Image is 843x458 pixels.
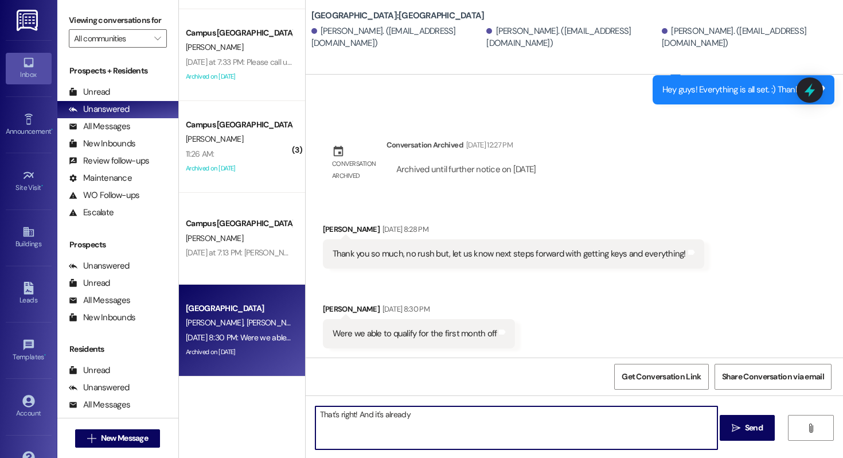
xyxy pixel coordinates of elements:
[715,364,832,390] button: Share Conversation via email
[41,182,43,190] span: •
[69,294,130,306] div: All Messages
[186,149,214,159] div: 11:26 AM:
[69,138,135,150] div: New Inbounds
[57,65,178,77] div: Prospects + Residents
[186,134,243,144] span: [PERSON_NAME]
[311,25,484,50] div: [PERSON_NAME]. ([EMAIL_ADDRESS][DOMAIN_NAME])
[186,317,247,328] span: [PERSON_NAME]
[614,364,708,390] button: Get Conversation Link
[51,126,53,134] span: •
[315,406,717,449] textarea: That's right! And it's already
[185,345,293,359] div: Archived on [DATE]
[662,84,817,96] div: Hey guys! Everything is all set. :) Thank you!
[732,424,740,433] i: 
[323,303,516,319] div: [PERSON_NAME]
[745,422,763,434] span: Send
[69,155,149,167] div: Review follow-ups
[622,371,701,383] span: Get Conversation Link
[720,415,775,441] button: Send
[75,429,160,448] button: New Message
[722,371,824,383] span: Share Conversation via email
[69,11,167,29] label: Viewing conversations for
[69,312,135,324] div: New Inbounds
[69,277,110,289] div: Unread
[186,247,302,258] div: [DATE] at 7:13 PM: [PERSON_NAME]
[57,343,178,355] div: Residents
[186,218,292,230] div: Campus [GEOGRAPHIC_DATA]
[74,29,149,48] input: All communities
[186,42,243,52] span: [PERSON_NAME]
[69,399,130,411] div: All Messages
[69,103,130,115] div: Unanswered
[69,382,130,394] div: Unanswered
[6,391,52,422] a: Account
[69,260,130,272] div: Unanswered
[154,34,161,43] i: 
[311,10,485,22] b: [GEOGRAPHIC_DATA]: [GEOGRAPHIC_DATA]
[333,328,497,340] div: Were we able to qualify for the first month off
[333,248,686,260] div: Thank you so much, no rush but, let us know next steps forward with getting keys and everything!
[332,158,377,183] div: Conversation archived
[87,434,96,443] i: 
[69,207,114,219] div: Escalate
[463,139,513,151] div: [DATE] 12:27 PM
[101,432,148,444] span: New Message
[6,166,52,197] a: Site Visit •
[57,239,178,251] div: Prospects
[395,164,537,176] div: Archived until further notice on [DATE]
[185,69,293,84] div: Archived on [DATE]
[387,139,463,151] div: Conversation Archived
[44,351,46,359] span: •
[806,424,815,433] i: 
[186,119,292,131] div: Campus [GEOGRAPHIC_DATA]
[69,121,130,133] div: All Messages
[380,223,428,235] div: [DATE] 8:28 PM
[6,335,52,366] a: Templates •
[380,303,430,315] div: [DATE] 8:30 PM
[69,172,132,184] div: Maintenance
[186,57,449,67] div: [DATE] at 7:33 PM: Please call us back so we can figure it out [PHONE_NUMBER]
[186,27,292,39] div: Campus [GEOGRAPHIC_DATA]
[186,233,243,243] span: [PERSON_NAME]
[6,222,52,253] a: Buildings
[17,10,40,31] img: ResiDesk Logo
[69,86,110,98] div: Unread
[185,161,293,176] div: Archived on [DATE]
[186,332,392,343] div: [DATE] 8:30 PM: Were we able to qualify for the first month off
[662,25,834,50] div: [PERSON_NAME]. ([EMAIL_ADDRESS][DOMAIN_NAME])
[6,53,52,84] a: Inbox
[69,364,110,377] div: Unread
[323,223,704,239] div: [PERSON_NAME]
[69,416,118,428] div: Unknown
[486,25,659,50] div: [PERSON_NAME]. ([EMAIL_ADDRESS][DOMAIN_NAME])
[6,278,52,309] a: Leads
[186,302,292,315] div: [GEOGRAPHIC_DATA]
[246,317,307,328] span: [PERSON_NAME]
[69,189,139,201] div: WO Follow-ups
